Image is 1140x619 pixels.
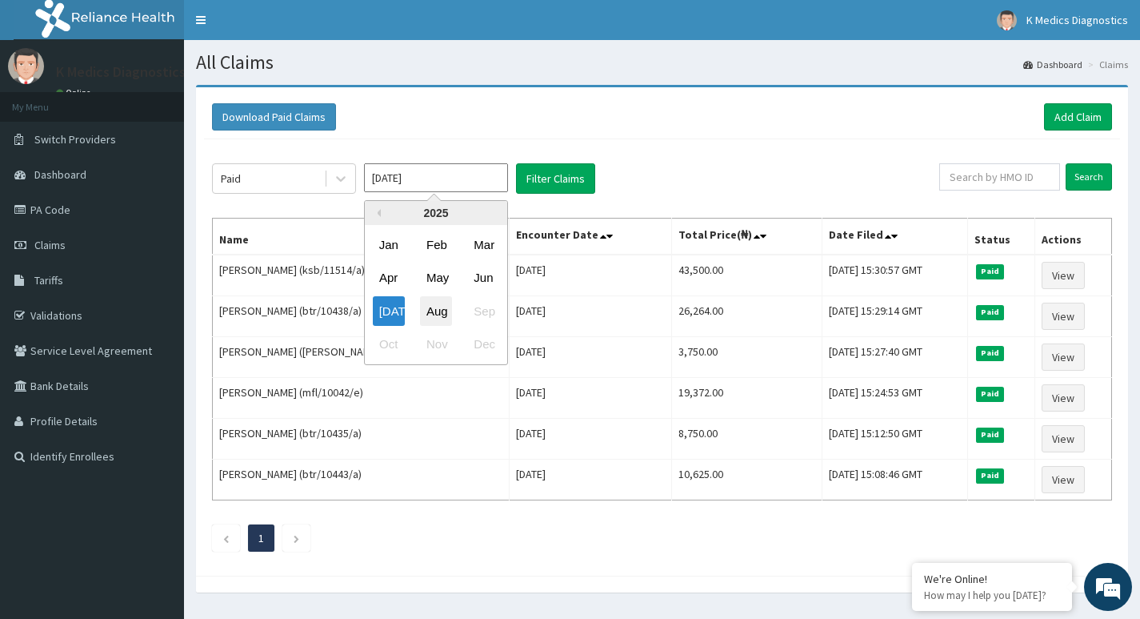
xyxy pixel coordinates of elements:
div: Choose March 2025 [467,230,499,259]
div: Choose June 2025 [467,263,499,293]
a: Previous page [222,531,230,545]
span: Claims [34,238,66,252]
td: 3,750.00 [672,337,822,378]
a: Online [56,87,94,98]
span: We're online! [93,202,221,364]
th: Total Price(₦) [672,219,822,255]
div: Choose May 2025 [420,263,452,293]
a: View [1042,466,1085,493]
a: View [1042,384,1085,412]
div: Chat with us now [83,90,269,111]
a: View [1042,303,1085,330]
p: K Medics Diagnostics [56,65,186,79]
a: Dashboard [1023,58,1082,71]
td: [DATE] 15:08:46 GMT [822,460,967,500]
input: Select Month and Year [364,163,508,192]
th: Status [967,219,1034,255]
a: View [1042,344,1085,371]
td: [DATE] [510,460,672,500]
h1: All Claims [196,52,1128,73]
img: User Image [8,48,44,84]
li: Claims [1084,58,1128,71]
td: [PERSON_NAME] (mfl/10042/e) [213,378,510,419]
td: [PERSON_NAME] (btr/10435/a) [213,419,510,460]
span: Paid [976,428,1005,442]
td: [DATE] 15:30:57 GMT [822,255,967,296]
button: Previous Year [373,209,381,217]
a: View [1042,262,1085,289]
td: 8,750.00 [672,419,822,460]
a: Add Claim [1044,103,1112,131]
span: Switch Providers [34,132,116,147]
a: Next page [293,531,300,545]
div: We're Online! [924,572,1060,586]
td: 26,264.00 [672,296,822,337]
input: Search by HMO ID [939,163,1060,191]
img: User Image [997,10,1017,30]
span: Paid [976,387,1005,401]
span: Dashboard [34,167,86,182]
textarea: Type your message and hit 'Enter' [8,437,305,493]
td: [PERSON_NAME] ([PERSON_NAME]/46042/a) [213,337,510,378]
span: Paid [976,264,1005,279]
div: Choose February 2025 [420,230,452,259]
td: [PERSON_NAME] (btr/10443/a) [213,460,510,500]
th: Date Filed [822,219,967,255]
span: Paid [976,468,1005,483]
div: Choose April 2025 [373,263,405,293]
td: [DATE] 15:24:53 GMT [822,378,967,419]
a: View [1042,425,1085,452]
td: [DATE] 15:27:40 GMT [822,337,967,378]
div: Choose January 2025 [373,230,405,259]
a: Page 1 is your current page [258,531,264,545]
span: Paid [976,305,1005,320]
span: Paid [976,346,1005,360]
input: Search [1066,163,1112,191]
td: 19,372.00 [672,378,822,419]
div: Choose July 2025 [373,296,405,326]
th: Actions [1034,219,1111,255]
div: month 2025-07 [365,228,507,361]
p: How may I help you today? [924,589,1060,602]
td: [PERSON_NAME] (ksb/11514/a) [213,255,510,296]
td: [DATE] [510,419,672,460]
button: Download Paid Claims [212,103,336,131]
td: [DATE] 15:12:50 GMT [822,419,967,460]
div: Paid [221,171,241,187]
div: 2025 [365,201,507,225]
img: d_794563401_company_1708531726252_794563401 [30,80,65,120]
td: [PERSON_NAME] (btr/10438/a) [213,296,510,337]
span: Tariffs [34,273,63,287]
td: 10,625.00 [672,460,822,500]
span: K Medics Diagnostics [1026,13,1128,27]
td: 43,500.00 [672,255,822,296]
th: Name [213,219,510,255]
button: Filter Claims [516,163,595,194]
td: [DATE] [510,378,672,419]
div: Choose August 2025 [420,296,452,326]
td: [DATE] 15:29:14 GMT [822,296,967,337]
div: Minimize live chat window [262,8,301,46]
